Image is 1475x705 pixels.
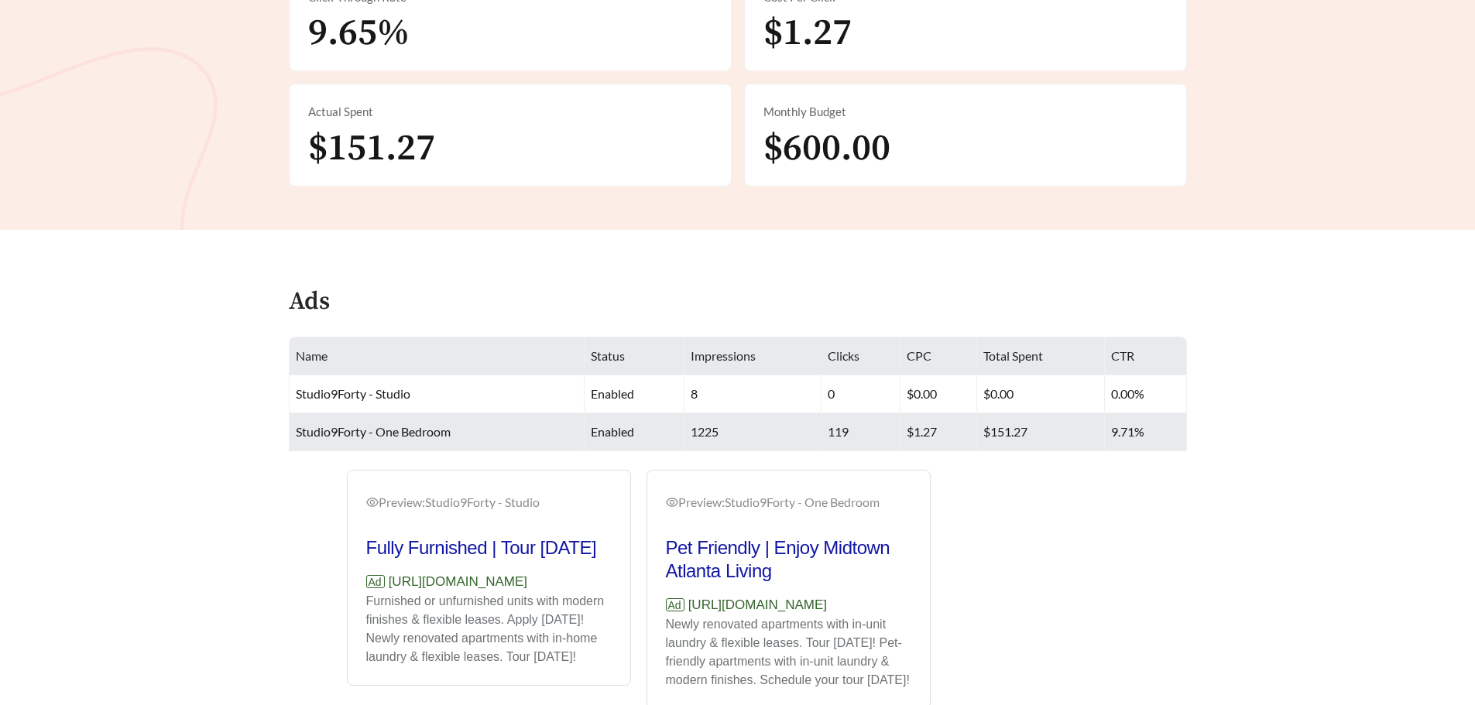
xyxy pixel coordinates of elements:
span: enabled [591,386,634,401]
th: Name [290,337,585,375]
div: Actual Spent [308,103,712,121]
td: $151.27 [977,413,1105,451]
span: eye [666,496,678,508]
span: CPC [907,348,931,363]
td: 0.00% [1105,375,1187,413]
span: eye [366,496,379,508]
span: Studio9Forty - Studio [296,386,410,401]
span: 9.65% [308,10,410,56]
th: Status [585,337,684,375]
div: Monthly Budget [763,103,1168,121]
span: Ad [366,575,385,588]
h2: Fully Furnished | Tour [DATE] [366,536,612,560]
span: $151.27 [308,125,435,172]
h2: Pet Friendly | Enjoy Midtown Atlanta Living [666,536,911,583]
span: Studio9Forty - One Bedroom [296,424,451,439]
span: enabled [591,424,634,439]
p: [URL][DOMAIN_NAME] [666,595,911,615]
td: $0.00 [977,375,1105,413]
td: 9.71% [1105,413,1187,451]
div: Preview: Studio9Forty - One Bedroom [666,493,911,512]
span: $600.00 [763,125,890,172]
span: $1.27 [763,10,852,56]
span: Ad [666,598,684,611]
td: 1225 [684,413,822,451]
span: CTR [1111,348,1134,363]
td: $0.00 [900,375,976,413]
th: Impressions [684,337,822,375]
td: $1.27 [900,413,976,451]
div: Preview: Studio9Forty - Studio [366,493,612,512]
td: 119 [822,413,900,451]
th: Clicks [822,337,900,375]
p: Newly renovated apartments with in-unit laundry & flexible leases. Tour [DATE]! Pet-friendly apar... [666,615,911,690]
td: 0 [822,375,900,413]
th: Total Spent [977,337,1105,375]
td: 8 [684,375,822,413]
p: [URL][DOMAIN_NAME] [366,572,612,592]
h4: Ads [289,289,330,316]
p: Furnished or unfurnished units with modern finishes & flexible leases. Apply [DATE]! Newly renova... [366,592,612,666]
